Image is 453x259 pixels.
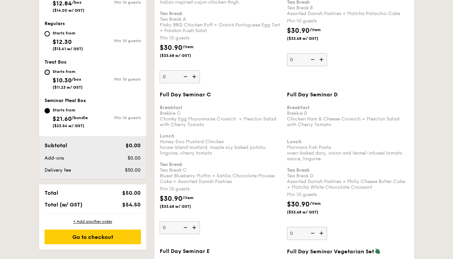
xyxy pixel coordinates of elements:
[317,227,327,240] img: icon-add.58712e84.svg
[45,59,67,65] span: Treat Box
[160,53,205,58] span: ($33.68 w/ GST)
[45,21,65,26] span: Regulars
[72,77,81,82] span: /box
[160,35,282,41] div: Min 10 guests
[287,200,310,208] span: $30.90
[160,221,200,234] input: Full Day Seminar CBreakfastBrekkie CChunky Egg Mayonnaise Crowich + Mesclun Salad with Cherry Tom...
[45,201,82,208] span: Total (w/ GST)
[307,53,317,66] img: icon-reduce.1d2dbef1.svg
[287,227,327,240] input: Full Day Seminar DBreakfastBrekkie DChicken Ham & Cheese Crowich + Mesclun Salad with Cherry Toma...
[375,248,381,254] img: icon-vegetarian.fe4039eb.svg
[287,27,310,35] span: $30.90
[180,221,190,234] img: icon-reduce.1d2dbef1.svg
[126,142,141,149] span: $0.00
[53,8,84,13] span: ($14.00 w/ GST)
[160,70,200,83] input: Brekkie AHearty Scrambled Egg + Cheesy Chicken Sausage + Baked Mushroom and TomatoLunchGrilled Fa...
[287,209,332,215] span: ($33.68 w/ GST)
[287,139,302,145] b: Lunch
[190,70,200,83] img: icon-add.58712e84.svg
[182,195,194,200] span: /item
[93,115,141,120] div: Min 10 guests
[160,11,182,16] b: Tea Break
[160,91,211,98] span: Full Day Seminar C
[53,85,83,90] span: ($11.23 w/ GST)
[310,201,321,206] span: /item
[160,162,182,167] b: Tea Break
[53,47,83,51] span: ($13.41 w/ GST)
[160,105,182,110] b: Breakfast
[317,53,327,66] img: icon-add.58712e84.svg
[53,30,83,36] div: Starts from
[182,45,194,49] span: /item
[122,201,141,208] span: $54.50
[125,167,141,173] span: $50.00
[45,230,141,244] div: Go to checkout
[287,53,327,66] input: Brekkie BPurple Rice Loh Mai Kai + 9 Layer Rainbow KuehTuscan Garlic Cream White Fishsanshoku ste...
[287,99,409,190] div: Brekkie D Chicken Ham & Cheese Crowich + Mesclun Salad with Cherry Tomato Marinara Fish Pasta ove...
[53,123,84,128] span: ($23.54 w/ GST)
[307,227,317,240] img: icon-reduce.1d2dbef1.svg
[160,44,182,52] span: $30.90
[160,99,282,184] div: Brekkie C Chunky Egg Mayonnaise Crowich + Mesclun Salad with Cherry Tomato Honey Duo Mustard Chic...
[287,18,409,24] div: Min 10 guests
[72,115,88,120] span: /bundle
[45,219,141,224] div: + Add another order
[45,108,50,113] input: Starts from$21.60/bundle($23.54 w/ GST)Min 10 guests
[122,190,141,196] span: $50.00
[53,115,72,122] span: $21.60
[93,38,141,43] div: Min 10 guests
[287,91,337,98] span: Full Day Seminar D
[128,155,141,161] span: $0.00
[160,133,174,139] b: Lunch
[45,98,86,103] span: Seminar Meal Box
[287,167,310,173] b: Tea Break
[53,69,83,74] div: Starts from
[160,248,210,254] span: Full Day Seminar E
[53,38,72,46] span: $12.30
[53,107,88,113] div: Starts from
[45,70,50,75] input: Starts from$10.30/box($11.23 w/ GST)Min 10 guests
[45,155,64,161] span: Add-ons
[287,36,332,41] span: ($33.68 w/ GST)
[287,191,409,198] div: Min 10 guests
[45,142,67,149] span: Subtotal
[160,186,282,192] div: Min 10 guests
[45,31,50,36] input: Starts from$12.30($13.41 w/ GST)Min 10 guests
[53,77,72,84] span: $10.30
[160,195,182,203] span: $30.90
[93,77,141,82] div: Min 10 guests
[310,27,321,32] span: /item
[287,248,374,255] span: Full Day Seminar Vegetarian Set
[45,167,71,173] span: Delivery fee
[45,190,58,196] span: Total
[287,105,310,110] b: Breakfast
[190,221,200,234] img: icon-add.58712e84.svg
[180,70,190,83] img: icon-reduce.1d2dbef1.svg
[160,204,205,209] span: ($33.68 w/ GST)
